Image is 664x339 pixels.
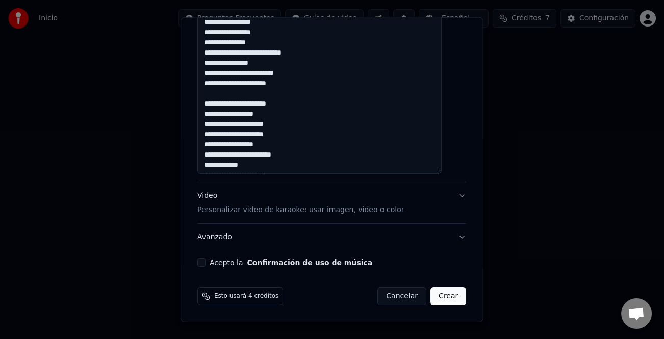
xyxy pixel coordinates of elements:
[214,292,278,300] span: Esto usará 4 créditos
[430,287,466,305] button: Crear
[210,259,372,266] label: Acepto la
[247,259,373,266] button: Acepto la
[197,191,404,215] div: Video
[197,224,466,250] button: Avanzado
[378,287,427,305] button: Cancelar
[197,205,404,215] p: Personalizar video de karaoke: usar imagen, video o color
[197,182,466,223] button: VideoPersonalizar video de karaoke: usar imagen, video o color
